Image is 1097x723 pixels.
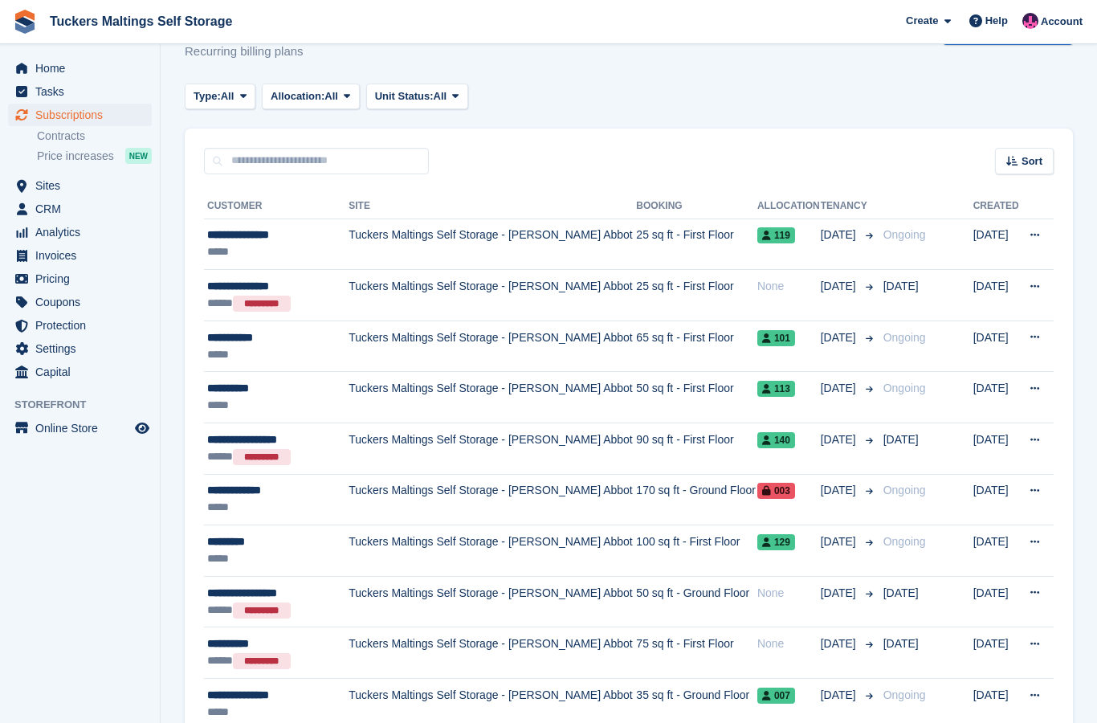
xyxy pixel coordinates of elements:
[973,423,1020,475] td: [DATE]
[883,637,919,650] span: [DATE]
[8,417,152,439] a: menu
[821,227,859,243] span: [DATE]
[35,314,132,337] span: Protection
[349,321,636,372] td: Tuckers Maltings Self Storage - [PERSON_NAME] Abbot
[757,483,795,499] span: 003
[35,104,132,126] span: Subscriptions
[883,331,926,344] span: Ongoing
[8,268,152,290] a: menu
[8,80,152,103] a: menu
[883,484,926,496] span: Ongoing
[973,576,1020,627] td: [DATE]
[35,268,132,290] span: Pricing
[636,525,757,577] td: 100 sq ft - First Floor
[636,194,757,219] th: Booking
[821,380,859,397] span: [DATE]
[636,576,757,627] td: 50 sq ft - Ground Floor
[821,329,859,346] span: [DATE]
[125,148,152,164] div: NEW
[35,244,132,267] span: Invoices
[883,280,919,292] span: [DATE]
[821,533,859,550] span: [DATE]
[821,687,859,704] span: [DATE]
[973,627,1020,679] td: [DATE]
[1022,153,1042,170] span: Sort
[821,635,859,652] span: [DATE]
[973,270,1020,321] td: [DATE]
[636,423,757,475] td: 90 sq ft - First Floor
[35,198,132,220] span: CRM
[14,397,160,413] span: Storefront
[8,244,152,267] a: menu
[349,270,636,321] td: Tuckers Maltings Self Storage - [PERSON_NAME] Abbot
[8,291,152,313] a: menu
[973,525,1020,577] td: [DATE]
[757,635,821,652] div: None
[37,147,152,165] a: Price increases NEW
[262,84,360,110] button: Allocation: All
[636,219,757,270] td: 25 sq ft - First Floor
[349,525,636,577] td: Tuckers Maltings Self Storage - [PERSON_NAME] Abbot
[757,278,821,295] div: None
[757,330,795,346] span: 101
[324,88,338,104] span: All
[35,57,132,80] span: Home
[821,482,859,499] span: [DATE]
[8,337,152,360] a: menu
[35,337,132,360] span: Settings
[636,372,757,423] td: 50 sq ft - First Floor
[8,221,152,243] a: menu
[366,84,468,110] button: Unit Status: All
[35,221,132,243] span: Analytics
[636,321,757,372] td: 65 sq ft - First Floor
[221,88,234,104] span: All
[636,474,757,525] td: 170 sq ft - Ground Floor
[194,88,221,104] span: Type:
[757,432,795,448] span: 140
[185,43,313,61] p: Recurring billing plans
[8,361,152,383] a: menu
[883,535,926,548] span: Ongoing
[985,13,1008,29] span: Help
[8,314,152,337] a: menu
[757,227,795,243] span: 119
[757,585,821,602] div: None
[35,291,132,313] span: Coupons
[204,194,349,219] th: Customer
[821,278,859,295] span: [DATE]
[973,372,1020,423] td: [DATE]
[883,433,919,446] span: [DATE]
[973,194,1020,219] th: Created
[349,219,636,270] td: Tuckers Maltings Self Storage - [PERSON_NAME] Abbot
[349,372,636,423] td: Tuckers Maltings Self Storage - [PERSON_NAME] Abbot
[37,149,114,164] span: Price increases
[8,57,152,80] a: menu
[1041,14,1083,30] span: Account
[636,270,757,321] td: 25 sq ft - First Floor
[821,431,859,448] span: [DATE]
[349,474,636,525] td: Tuckers Maltings Self Storage - [PERSON_NAME] Abbot
[185,84,255,110] button: Type: All
[973,219,1020,270] td: [DATE]
[35,80,132,103] span: Tasks
[636,627,757,679] td: 75 sq ft - First Floor
[973,321,1020,372] td: [DATE]
[35,417,132,439] span: Online Store
[757,194,821,219] th: Allocation
[35,361,132,383] span: Capital
[8,198,152,220] a: menu
[133,419,152,438] a: Preview store
[883,228,926,241] span: Ongoing
[35,174,132,197] span: Sites
[757,534,795,550] span: 129
[13,10,37,34] img: stora-icon-8386f47178a22dfd0bd8f6a31ec36ba5ce8667c1dd55bd0f319d3a0aa187defe.svg
[349,576,636,627] td: Tuckers Maltings Self Storage - [PERSON_NAME] Abbot
[883,382,926,394] span: Ongoing
[757,381,795,397] span: 113
[821,194,877,219] th: Tenancy
[349,627,636,679] td: Tuckers Maltings Self Storage - [PERSON_NAME] Abbot
[883,586,919,599] span: [DATE]
[906,13,938,29] span: Create
[883,688,926,701] span: Ongoing
[37,129,152,144] a: Contracts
